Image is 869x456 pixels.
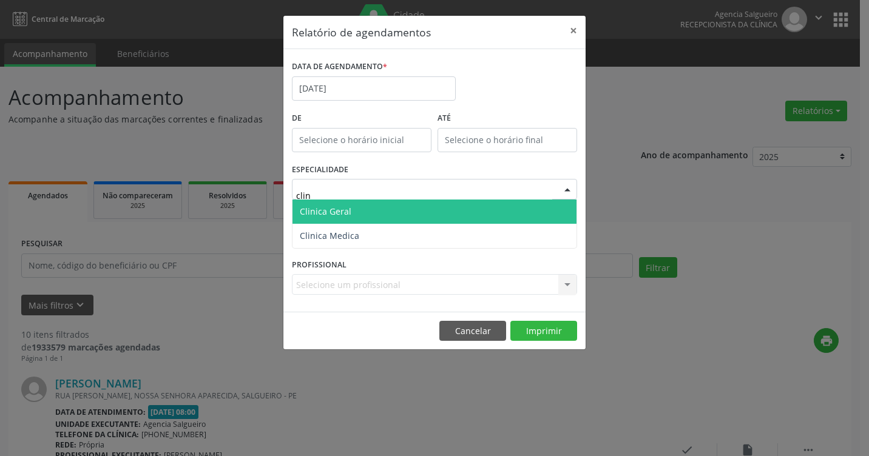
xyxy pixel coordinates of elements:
[292,76,456,101] input: Selecione uma data ou intervalo
[439,321,506,341] button: Cancelar
[300,230,359,241] span: Clinica Medica
[292,58,387,76] label: DATA DE AGENDAMENTO
[292,161,348,179] label: ESPECIALIDADE
[300,206,351,217] span: Clinica Geral
[296,183,552,207] input: Seleciona uma especialidade
[292,24,431,40] h5: Relatório de agendamentos
[292,109,431,128] label: De
[292,128,431,152] input: Selecione o horário inicial
[292,255,347,274] label: PROFISSIONAL
[438,109,577,128] label: ATÉ
[561,16,586,45] button: Close
[438,128,577,152] input: Selecione o horário final
[510,321,577,341] button: Imprimir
